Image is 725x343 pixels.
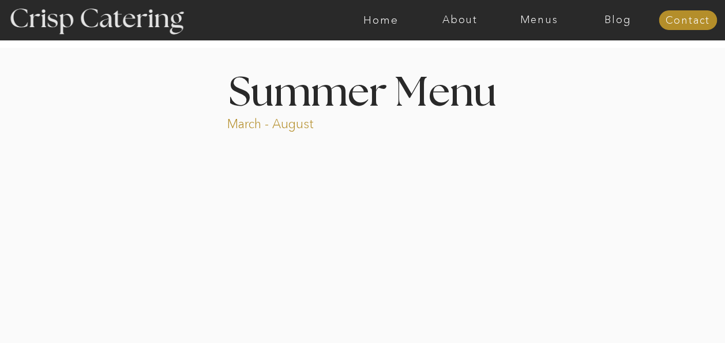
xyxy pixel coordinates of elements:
a: Home [341,14,420,26]
a: About [420,14,499,26]
p: March - August [227,115,386,129]
a: Blog [579,14,658,26]
a: Menus [499,14,579,26]
a: Contact [659,15,717,27]
h1: Summer Menu [202,73,523,107]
